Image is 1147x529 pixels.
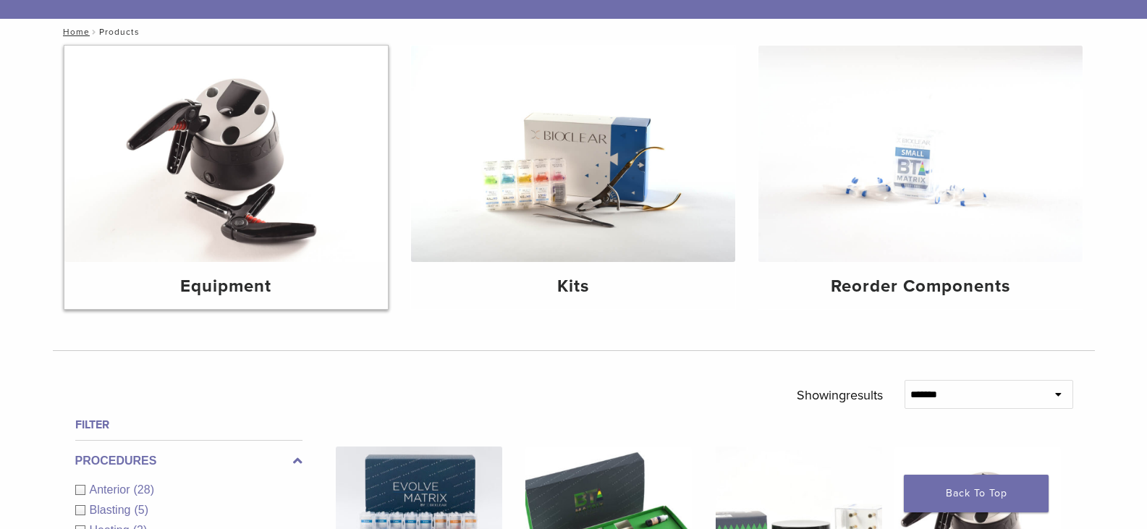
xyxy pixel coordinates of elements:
h4: Filter [75,416,302,433]
span: / [90,28,99,35]
img: Equipment [64,46,389,262]
h4: Equipment [76,274,377,300]
img: Kits [411,46,735,262]
nav: Products [53,19,1095,45]
a: Home [59,27,90,37]
h4: Kits [423,274,724,300]
h4: Reorder Components [770,274,1071,300]
a: Reorder Components [758,46,1083,309]
p: Showing results [797,380,883,410]
img: Reorder Components [758,46,1083,262]
span: Anterior [90,483,134,496]
a: Equipment [64,46,389,309]
span: Blasting [90,504,135,516]
a: Back To Top [904,475,1049,512]
label: Procedures [75,452,302,470]
a: Kits [411,46,735,309]
span: (5) [134,504,148,516]
span: (28) [134,483,154,496]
